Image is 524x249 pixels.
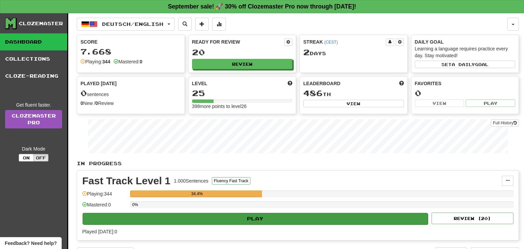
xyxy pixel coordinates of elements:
span: a daily [452,62,475,67]
span: Played [DATE]: 0 [82,229,117,234]
div: Daily Goal [415,38,515,45]
div: 0 [415,89,515,97]
button: Play [83,213,428,224]
span: Score more points to level up [288,80,292,87]
span: 486 [303,88,323,98]
button: Play [466,99,515,107]
span: Open feedback widget [5,240,57,247]
button: Add sentence to collection [195,18,209,31]
strong: 0 [96,100,98,106]
div: Day s [303,48,404,57]
div: 34.4% [132,190,262,197]
div: Favorites [415,80,515,87]
button: Full History [491,119,519,127]
button: Seta dailygoal [415,61,515,68]
button: Off [33,154,48,161]
div: Dark Mode [5,145,62,152]
div: Playing: [81,58,110,65]
div: 398 more points to level 26 [192,103,293,110]
div: Ready for Review [192,38,285,45]
div: Mastered: 0 [82,201,127,213]
div: Mastered: [114,58,142,65]
strong: September sale! 🚀 30% off Clozemaster Pro now through [DATE]! [168,3,356,10]
button: On [19,154,34,161]
strong: 344 [102,59,110,64]
span: This week in points, UTC [399,80,404,87]
button: More stats [212,18,226,31]
div: 25 [192,89,293,97]
strong: 0 [81,100,83,106]
button: Review [192,59,293,69]
div: th [303,89,404,98]
div: Get fluent faster. [5,102,62,108]
p: In Progress [77,160,519,167]
button: Review (20) [432,213,513,224]
button: View [303,100,404,107]
span: 0 [81,88,87,98]
span: Leaderboard [303,80,340,87]
button: Fluency Fast Track [212,177,250,185]
div: Streak [303,38,386,45]
div: 7.668 [81,47,181,56]
div: 20 [192,48,293,57]
div: sentences [81,89,181,98]
button: Deutsch/English [77,18,175,31]
span: Deutsch / English [102,21,163,27]
div: Playing: 344 [82,190,127,202]
div: New / Review [81,100,181,107]
div: 1.000 Sentences [174,177,208,184]
div: Learning a language requires practice every day. Stay motivated! [415,45,515,59]
a: (CEST) [324,40,338,45]
button: View [415,99,464,107]
div: Fast Track Level 1 [82,176,171,186]
span: Played [DATE] [81,80,117,87]
span: 2 [303,47,310,57]
a: ClozemasterPro [5,110,62,128]
div: Clozemaster [19,20,63,27]
div: Score [81,38,181,45]
button: Search sentences [178,18,192,31]
span: Level [192,80,207,87]
strong: 0 [140,59,142,64]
